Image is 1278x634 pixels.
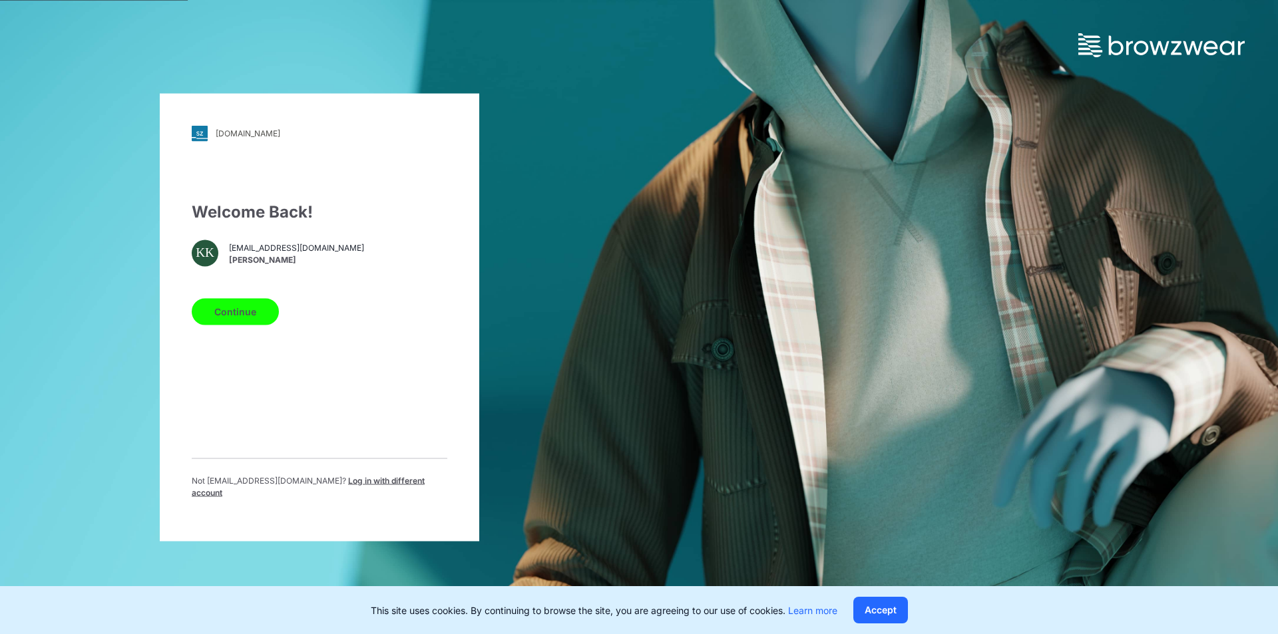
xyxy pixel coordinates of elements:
[192,125,208,141] img: svg+xml;base64,PHN2ZyB3aWR0aD0iMjgiIGhlaWdodD0iMjgiIHZpZXdCb3g9IjAgMCAyOCAyOCIgZmlsbD0ibm9uZSIgeG...
[229,242,364,254] span: [EMAIL_ADDRESS][DOMAIN_NAME]
[229,254,364,266] span: [PERSON_NAME]
[192,125,447,141] a: [DOMAIN_NAME]
[192,200,447,224] div: Welcome Back!
[192,474,447,498] p: Not [EMAIL_ADDRESS][DOMAIN_NAME] ?
[788,605,837,616] a: Learn more
[192,239,218,266] div: KK
[371,603,837,617] p: This site uses cookies. By continuing to browse the site, you are agreeing to our use of cookies.
[853,597,908,623] button: Accept
[192,298,279,325] button: Continue
[216,128,280,138] div: [DOMAIN_NAME]
[1078,33,1245,57] img: browzwear-logo.73288ffb.svg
